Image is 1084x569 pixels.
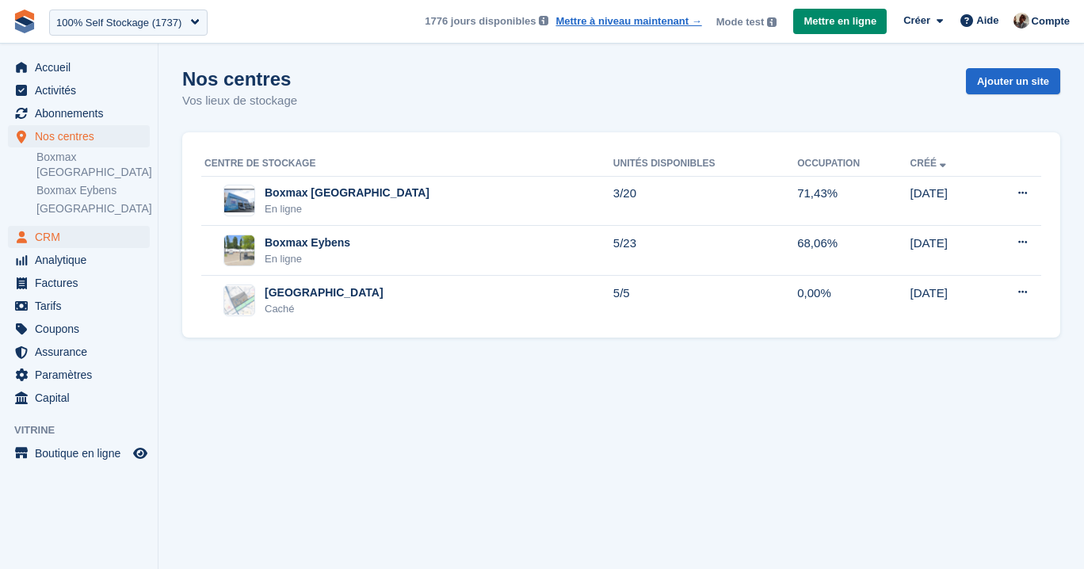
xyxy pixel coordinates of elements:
a: menu [8,226,150,248]
td: 68,06% [797,226,910,276]
a: menu [8,56,150,78]
h1: Nos centres [182,68,297,90]
span: CRM [35,226,130,248]
td: 3/20 [613,176,797,226]
span: 1776 jours disponibles [425,13,536,29]
img: Image du site Boxmax Eybens [224,235,254,265]
th: Occupation [797,151,910,177]
td: [DATE] [910,276,981,325]
a: menu [8,272,150,294]
a: menu [8,249,150,271]
span: Boutique en ligne [35,442,130,464]
a: menu [8,341,150,363]
span: Accueil [35,56,130,78]
a: Mettre en ligne [793,9,887,35]
span: Compte [1032,13,1070,29]
span: Créer [903,13,930,29]
p: Vos lieux de stockage [182,92,297,110]
a: Boxmax [GEOGRAPHIC_DATA] [36,150,150,180]
span: Analytique [35,249,130,271]
span: Capital [35,387,130,409]
span: Assurance [35,341,130,363]
img: stora-icon-8386f47178a22dfd0bd8f6a31ec36ba5ce8667c1dd55bd0f319d3a0aa187defe.svg [13,10,36,33]
div: Boxmax [GEOGRAPHIC_DATA] [265,185,429,201]
div: Boxmax Eybens [265,235,350,251]
span: Abonnements [35,102,130,124]
td: 0,00% [797,276,910,325]
span: Vitrine [14,422,158,438]
th: Unités disponibles [613,151,797,177]
a: [GEOGRAPHIC_DATA] [36,201,150,216]
td: 5/23 [613,226,797,276]
span: Nos centres [35,125,130,147]
td: 5/5 [613,276,797,325]
span: Coupons [35,318,130,340]
a: menu [8,79,150,101]
div: Caché [265,301,384,317]
img: Patrick Blanc [1013,13,1029,29]
span: Mettre en ligne [803,13,876,29]
a: menu [8,295,150,317]
div: 100% Self Stockage (1737) [56,15,181,31]
img: icon-info-grey-7440780725fd019a000dd9b08b2336e03edf1995a4989e88bcd33f0948082b44.svg [767,17,777,27]
a: menu [8,102,150,124]
a: Ajouter un site [966,68,1060,94]
img: icon-info-grey-7440780725fd019a000dd9b08b2336e03edf1995a4989e88bcd33f0948082b44.svg [539,16,548,25]
span: Paramètres [35,364,130,386]
a: menu [8,125,150,147]
img: Image du site Nouveau centre [224,286,254,315]
a: menu [8,318,150,340]
a: Boxmax Eybens [36,183,150,198]
span: Factures [35,272,130,294]
div: En ligne [265,201,429,217]
a: Mettre à niveau maintenant → [555,13,701,29]
td: [DATE] [910,226,981,276]
a: Boutique d'aperçu [131,444,150,463]
a: menu [8,387,150,409]
span: Mode test [716,14,765,30]
th: Centre de stockage [201,151,613,177]
a: menu [8,364,150,386]
a: menu [8,442,150,464]
div: En ligne [265,251,350,267]
div: [GEOGRAPHIC_DATA] [265,284,384,301]
td: [DATE] [910,176,981,226]
a: Créé [910,158,949,169]
span: Activités [35,79,130,101]
td: 71,43% [797,176,910,226]
span: Aide [976,13,998,29]
img: Image du site Boxmax Grenoble [224,189,254,212]
span: Tarifs [35,295,130,317]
